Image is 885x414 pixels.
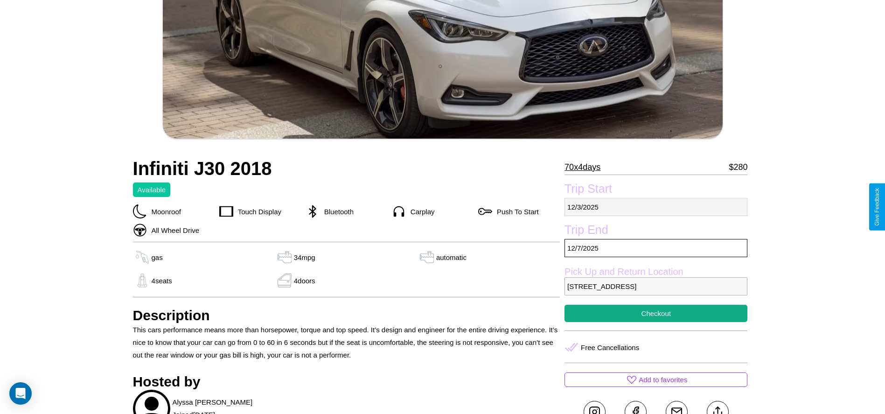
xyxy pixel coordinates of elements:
p: 70 x 4 days [564,160,600,175]
label: Trip End [564,223,747,239]
p: Available [138,183,166,196]
p: Moonroof [147,205,181,218]
img: gas [418,250,436,264]
p: Carplay [406,205,435,218]
p: [STREET_ADDRESS] [564,277,747,295]
p: Alyssa [PERSON_NAME] [173,396,253,408]
p: Touch Display [233,205,281,218]
h3: Hosted by [133,374,560,390]
p: All Wheel Drive [147,224,200,237]
p: This cars performance means more than horsepower, torque and top speed. It’s design and engineer ... [133,323,560,361]
p: Push To Start [492,205,539,218]
div: Open Intercom Messenger [9,382,32,405]
p: Add to favorites [639,373,687,386]
img: gas [275,274,294,288]
p: 4 seats [152,274,172,287]
p: Bluetooth [320,205,354,218]
p: automatic [436,251,467,264]
p: 34 mpg [294,251,315,264]
p: Free Cancellations [581,341,639,354]
p: 12 / 3 / 2025 [564,198,747,216]
p: 12 / 7 / 2025 [564,239,747,257]
img: gas [133,250,152,264]
h2: Infiniti J30 2018 [133,158,560,179]
p: gas [152,251,163,264]
label: Trip Start [564,182,747,198]
div: Give Feedback [874,188,880,226]
button: Checkout [564,305,747,322]
img: gas [133,274,152,288]
p: $ 280 [729,160,747,175]
p: 4 doors [294,274,315,287]
label: Pick Up and Return Location [564,267,747,277]
img: gas [275,250,294,264]
h3: Description [133,308,560,323]
button: Add to favorites [564,372,747,387]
